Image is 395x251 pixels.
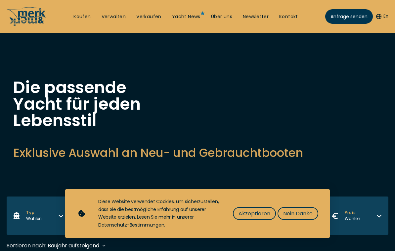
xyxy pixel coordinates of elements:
span: Anfrage senden [330,13,368,20]
button: Akzeptieren [233,207,276,220]
button: En [376,13,388,20]
button: PreisWählen [325,197,388,235]
div: Sortieren nach: Baujahr aufsteigend [7,241,99,250]
a: Anfrage senden [325,9,373,24]
div: Diese Website verwendet Cookies, um sicherzustellen, dass Sie die bestmögliche Erfahrung auf unse... [98,198,220,229]
h1: Die passende Yacht für jeden Lebensstil [13,79,146,129]
a: Über uns [211,14,232,20]
span: Preis [345,210,360,216]
a: Verwalten [102,14,126,20]
button: Nein Danke [278,207,318,220]
div: Wählen [26,216,42,222]
button: TypWählen [7,197,70,235]
div: Wählen [345,216,360,222]
a: Newsletter [243,14,269,20]
a: Kontakt [279,14,298,20]
a: Kaufen [73,14,91,20]
span: Akzeptieren [239,209,270,218]
span: Typ [26,210,42,216]
a: Datenschutz-Bestimmungen [98,222,164,228]
a: Yacht News [172,14,200,20]
h2: Exklusive Auswahl an Neu- und Gebrauchtbooten [13,145,382,161]
a: Verkaufen [136,14,161,20]
span: Nein Danke [283,209,313,218]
